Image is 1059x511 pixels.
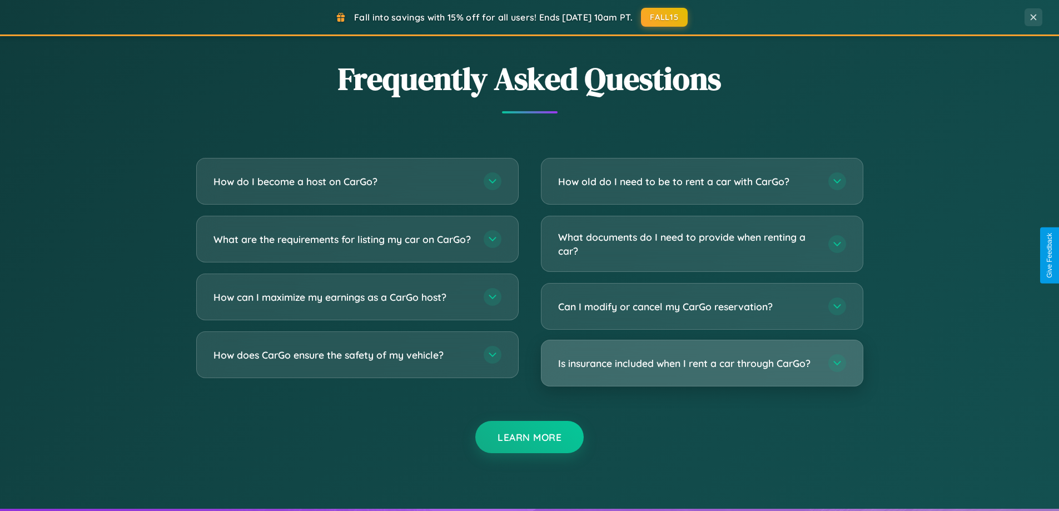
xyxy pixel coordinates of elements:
span: Fall into savings with 15% off for all users! Ends [DATE] 10am PT. [354,12,633,23]
button: Learn More [475,421,584,453]
h3: What are the requirements for listing my car on CarGo? [213,232,473,246]
h3: How can I maximize my earnings as a CarGo host? [213,290,473,304]
h3: Is insurance included when I rent a car through CarGo? [558,356,817,370]
div: Give Feedback [1046,233,1053,278]
h3: How do I become a host on CarGo? [213,175,473,188]
h3: What documents do I need to provide when renting a car? [558,230,817,257]
h3: Can I modify or cancel my CarGo reservation? [558,300,817,314]
button: FALL15 [641,8,688,27]
h3: How old do I need to be to rent a car with CarGo? [558,175,817,188]
h3: How does CarGo ensure the safety of my vehicle? [213,348,473,362]
h2: Frequently Asked Questions [196,57,863,100]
